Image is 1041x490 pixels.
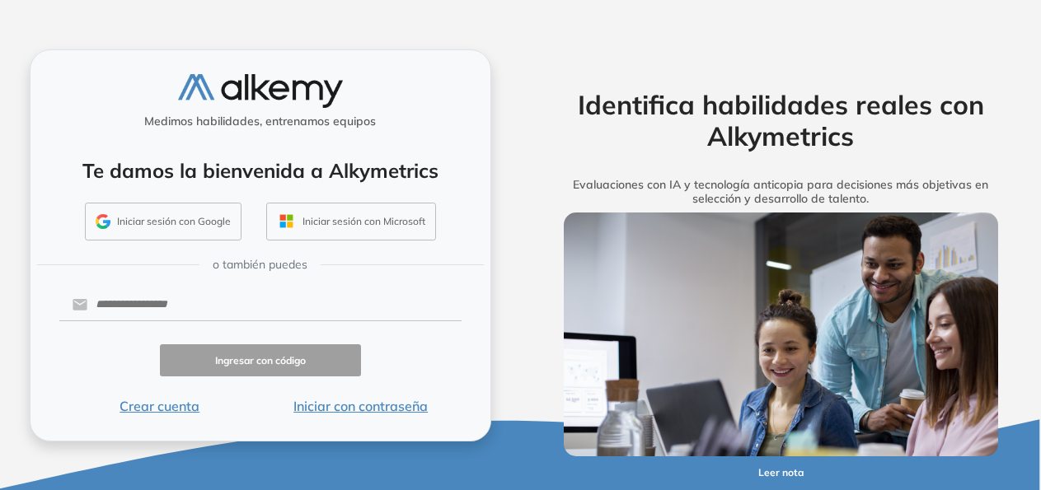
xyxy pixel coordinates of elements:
[277,212,296,231] img: OUTLOOK_ICON
[37,114,484,128] h5: Medimos habilidades, entrenamos equipos
[52,159,469,183] h4: Te damos la bienvenida a Alkymetrics
[564,212,998,456] img: img-more-info
[540,89,1023,152] h2: Identifica habilidades reales con Alkymetrics
[178,74,343,108] img: logo-alkemy
[744,299,1041,490] iframe: Chat Widget
[266,203,436,240] button: Iniciar sesión con Microsoft
[720,456,841,488] button: Leer nota
[260,396,462,416] button: Iniciar con contraseña
[96,214,110,229] img: GMAIL_ICON
[540,178,1023,206] h5: Evaluaciones con IA y tecnología anticopia para decisiones más objetivas en selección y desarroll...
[59,396,260,416] button: Crear cuenta
[85,203,241,240] button: Iniciar sesión con Google
[213,256,307,273] span: o también puedes
[160,344,361,376] button: Ingresar con código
